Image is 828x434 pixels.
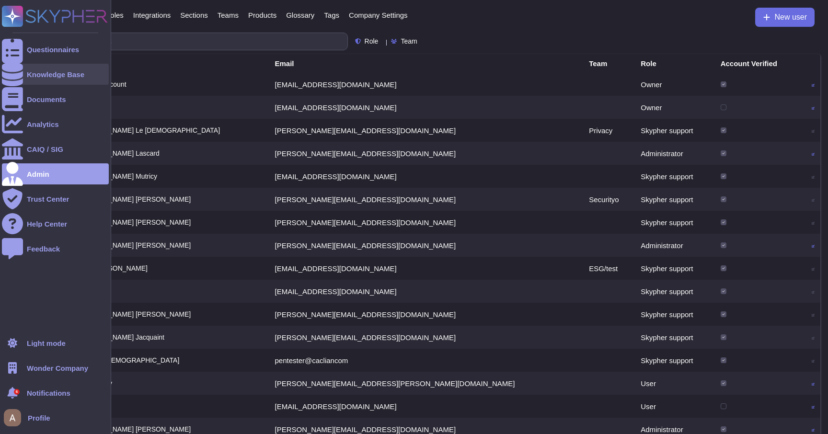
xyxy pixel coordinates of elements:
[27,195,69,203] div: Trust Center
[79,242,191,249] span: [PERSON_NAME] [PERSON_NAME]
[635,188,714,211] td: Skypher support
[269,349,584,372] td: pentester@cacliancom
[180,11,208,19] span: Sections
[2,138,109,160] a: CAIQ / SIG
[583,188,635,211] td: Securityo
[269,372,584,395] td: [PERSON_NAME][EMAIL_ADDRESS][PERSON_NAME][DOMAIN_NAME]
[635,303,714,326] td: Skypher support
[2,238,109,259] a: Feedback
[349,11,408,19] span: Company Settings
[79,334,164,341] span: [PERSON_NAME] Jacquaint
[27,340,66,347] div: Light mode
[218,11,239,19] span: Teams
[635,257,714,280] td: Skypher support
[38,33,347,50] input: Search by keywords
[79,150,160,157] span: [PERSON_NAME] Lascard
[269,142,584,165] td: [PERSON_NAME][EMAIL_ADDRESS][DOMAIN_NAME]
[401,38,417,45] span: Team
[269,326,584,349] td: [PERSON_NAME][EMAIL_ADDRESS][DOMAIN_NAME]
[269,395,584,418] td: [EMAIL_ADDRESS][DOMAIN_NAME]
[79,426,191,433] span: [PERSON_NAME] [PERSON_NAME]
[79,265,148,272] span: Joci [PERSON_NAME]
[79,173,157,180] span: [PERSON_NAME] Mutricy
[365,38,379,45] span: Role
[2,39,109,60] a: Questionnaires
[27,171,49,178] div: Admin
[2,89,109,110] a: Documents
[269,234,584,257] td: [PERSON_NAME][EMAIL_ADDRESS][DOMAIN_NAME]
[774,13,807,21] span: New user
[133,11,171,19] span: Integrations
[2,163,109,184] a: Admin
[635,165,714,188] td: Skypher support
[2,188,109,209] a: Trust Center
[269,257,584,280] td: [EMAIL_ADDRESS][DOMAIN_NAME]
[2,213,109,234] a: Help Center
[105,11,123,19] span: Roles
[4,409,21,426] img: user
[269,280,584,303] td: [EMAIL_ADDRESS][DOMAIN_NAME]
[635,211,714,234] td: Skypher support
[635,234,714,257] td: Administrator
[755,8,815,27] button: New user
[14,389,20,395] div: 6
[27,389,70,397] span: Notifications
[269,188,584,211] td: [PERSON_NAME][EMAIL_ADDRESS][DOMAIN_NAME]
[79,81,126,88] span: Tester2 Account
[324,11,339,19] span: Tags
[635,326,714,349] td: Skypher support
[79,219,191,226] span: [PERSON_NAME] [PERSON_NAME]
[269,211,584,234] td: [PERSON_NAME][EMAIL_ADDRESS][DOMAIN_NAME]
[27,365,88,372] span: Wonder Company
[27,96,66,103] div: Documents
[269,119,584,142] td: [PERSON_NAME][EMAIL_ADDRESS][DOMAIN_NAME]
[248,11,276,19] span: Products
[27,146,63,153] div: CAIQ / SIG
[2,407,28,428] button: user
[27,71,84,78] div: Knowledge Base
[2,64,109,85] a: Knowledge Base
[635,395,714,418] td: User
[635,73,714,96] td: Owner
[635,372,714,395] td: User
[635,119,714,142] td: Skypher support
[269,96,584,119] td: [EMAIL_ADDRESS][DOMAIN_NAME]
[635,96,714,119] td: Owner
[635,142,714,165] td: Administrator
[269,73,584,96] td: [EMAIL_ADDRESS][DOMAIN_NAME]
[79,357,179,364] span: Cacilian [DEMOGRAPHIC_DATA]
[2,114,109,135] a: Analytics
[27,220,67,228] div: Help Center
[27,46,79,53] div: Questionnaires
[269,303,584,326] td: [PERSON_NAME][EMAIL_ADDRESS][DOMAIN_NAME]
[635,280,714,303] td: Skypher support
[635,349,714,372] td: Skypher support
[28,414,50,422] span: Profile
[583,119,635,142] td: Privacy
[79,127,220,134] span: [PERSON_NAME] Le [DEMOGRAPHIC_DATA]
[27,121,59,128] div: Analytics
[286,11,314,19] span: Glossary
[79,311,191,318] span: [PERSON_NAME] [PERSON_NAME]
[79,196,191,203] span: [PERSON_NAME] [PERSON_NAME]
[583,257,635,280] td: ESG/test
[269,165,584,188] td: [EMAIL_ADDRESS][DOMAIN_NAME]
[27,245,60,252] div: Feedback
